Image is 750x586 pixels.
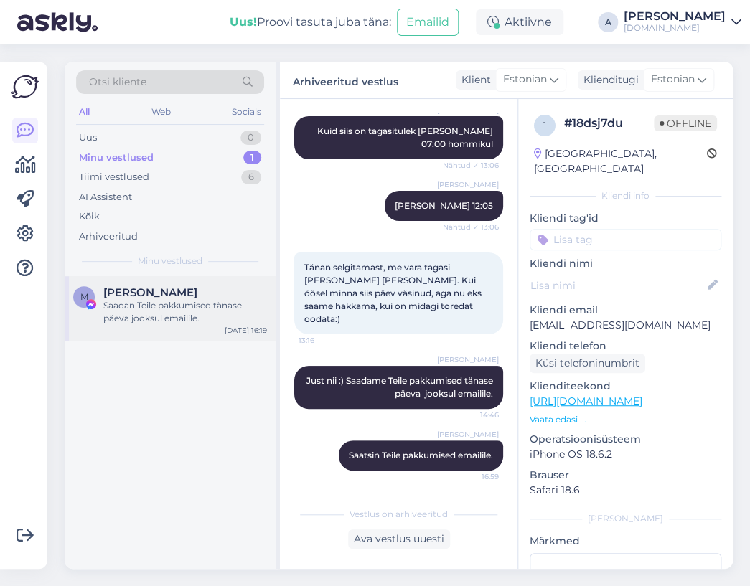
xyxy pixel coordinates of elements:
span: Estonian [651,72,695,88]
p: Kliendi tag'id [530,211,721,226]
span: 13:16 [299,335,352,346]
p: Safari 18.6 [530,483,721,498]
div: Aktiivne [476,9,563,35]
p: Kliendi email [530,303,721,318]
div: Kliendi info [530,189,721,202]
span: Offline [654,115,717,131]
div: Tiimi vestlused [79,170,149,184]
span: [PERSON_NAME] [437,429,499,440]
span: Just nii :) Saadame Teile pakkumised tänase päeva jooksul emailile. [306,375,495,399]
div: Klient [456,72,491,88]
span: Nähtud ✓ 13:06 [443,160,499,171]
div: [PERSON_NAME] [624,11,726,22]
span: Merle Uustalu [103,286,197,299]
p: Brauser [530,468,721,483]
button: Emailid [397,9,459,36]
div: 6 [241,170,261,184]
div: Socials [229,103,264,121]
p: Operatsioonisüsteem [530,432,721,447]
span: M [80,291,88,302]
div: [DOMAIN_NAME] [624,22,726,34]
span: [PERSON_NAME] [437,354,499,365]
div: Web [149,103,174,121]
p: Kliendi telefon [530,339,721,354]
span: 16:59 [445,471,499,482]
span: Vestlus on arhiveeritud [350,508,448,521]
b: Uus! [230,15,257,29]
span: Otsi kliente [89,75,146,90]
div: Uus [79,131,97,145]
div: [PERSON_NAME] [530,512,721,525]
div: Küsi telefoninumbrit [530,354,645,373]
span: Minu vestlused [138,255,202,268]
div: Proovi tasuta juba täna: [230,14,391,31]
span: Saatsin Teile pakkumised emailile. [349,450,493,460]
p: iPhone OS 18.6.2 [530,447,721,462]
div: [GEOGRAPHIC_DATA], [GEOGRAPHIC_DATA] [534,146,707,176]
span: [PERSON_NAME] [437,179,499,190]
span: Kuid siis on tagasitulek [PERSON_NAME] 07:00 hommikul [317,126,495,149]
p: [EMAIL_ADDRESS][DOMAIN_NAME] [530,318,721,333]
span: Nähtud ✓ 13:06 [443,222,499,232]
p: Klienditeekond [530,379,721,394]
input: Lisa tag [530,229,721,250]
div: [DATE] 16:19 [225,325,267,336]
input: Lisa nimi [530,278,705,293]
div: AI Assistent [79,190,132,204]
span: 14:46 [445,410,499,420]
div: Minu vestlused [79,151,154,165]
span: [PERSON_NAME] 12:05 [395,200,493,211]
div: Ava vestlus uuesti [348,529,450,549]
p: Kliendi nimi [530,256,721,271]
a: [URL][DOMAIN_NAME] [530,394,642,407]
label: Arhiveeritud vestlus [293,70,398,90]
a: [PERSON_NAME][DOMAIN_NAME] [624,11,741,34]
div: Kõik [79,209,100,224]
div: # 18dsj7du [564,115,654,132]
div: Arhiveeritud [79,230,138,244]
span: Tänan selgitamast, me vara tagasi [PERSON_NAME] [PERSON_NAME]. Kui öösel minna siis päev väsinud,... [304,262,484,324]
div: Klienditugi [578,72,639,88]
p: Märkmed [530,534,721,549]
div: Saadan Teile pakkumised tänase päeva jooksul emailile. [103,299,267,325]
div: 0 [240,131,261,145]
span: 1 [543,120,546,131]
div: 1 [243,151,261,165]
p: Vaata edasi ... [530,413,721,426]
span: Estonian [503,72,547,88]
div: All [76,103,93,121]
img: Askly Logo [11,73,39,100]
div: A [598,12,618,32]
